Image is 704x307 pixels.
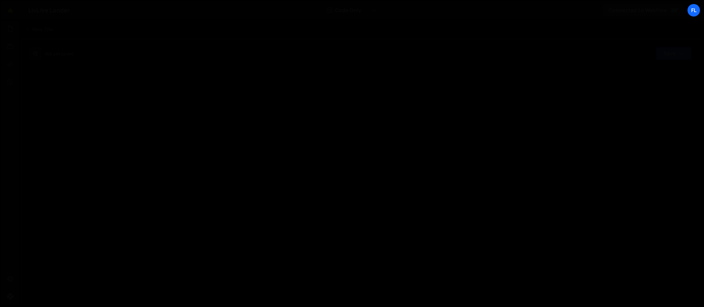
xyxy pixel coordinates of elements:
[321,4,383,17] button: Code Only
[28,6,70,15] div: LivLive Lander
[1,1,19,19] a: 🤙
[25,26,56,33] div: New File
[602,4,685,17] a: Connected to Webflow
[656,47,692,60] button: Save
[687,4,700,17] a: Fl
[45,51,73,57] div: Not yet saved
